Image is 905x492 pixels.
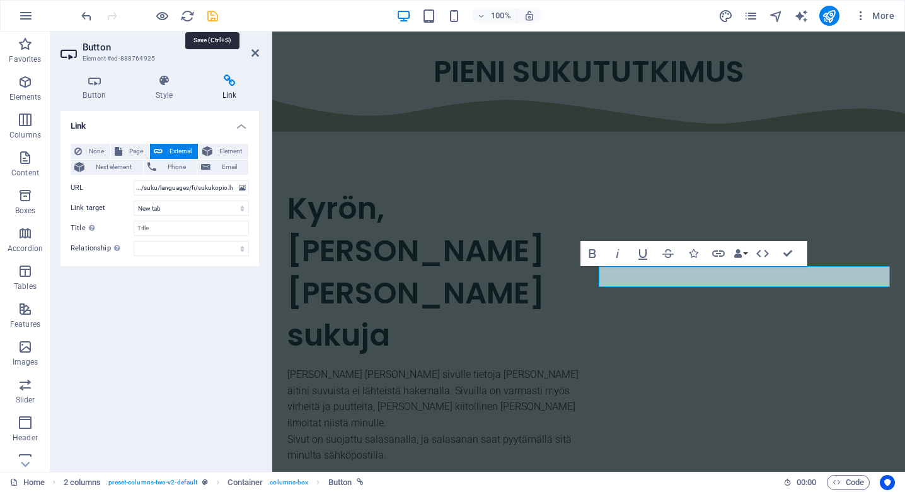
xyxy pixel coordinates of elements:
span: Page [126,144,146,159]
label: Relationship [71,241,134,256]
h4: Style [134,74,200,101]
p: Columns [9,130,41,140]
p: Boxes [15,206,36,216]
button: pages [744,8,759,23]
span: None [86,144,107,159]
span: Click to select. Double-click to edit [228,475,263,490]
p: Content [11,168,39,178]
button: Icons [681,241,705,266]
button: Usercentrics [880,475,895,490]
h2: Button [83,42,259,53]
p: Slider [16,395,35,405]
button: navigator [769,8,784,23]
button: External [150,144,198,159]
h6: Session time [783,475,817,490]
input: URL... [134,180,249,196]
button: Confirm (⌘+⏎) [776,241,800,266]
i: Navigator [769,9,783,23]
button: reload [180,8,195,23]
button: 100% [472,8,517,23]
i: On resize automatically adjust zoom level to fit chosen device. [524,10,535,21]
p: Accordion [8,243,43,254]
button: Underline (⌘U) [631,241,655,266]
h3: Element #ed-888764925 [83,53,234,64]
button: Phone [144,160,197,175]
button: Link [706,241,730,266]
h6: 100% [491,8,511,23]
label: URL [71,180,134,196]
button: Next element [71,160,143,175]
button: text_generator [794,8,809,23]
button: Page [111,144,149,159]
button: Italic (⌘I) [606,241,630,266]
button: Email [197,160,248,175]
i: Pages (Ctrl+Alt+S) [744,9,758,23]
p: Features [10,319,40,329]
p: Header [13,433,38,443]
i: Undo: Change link (Ctrl+Z) [79,9,94,23]
h4: Button [61,74,134,101]
button: Element [199,144,248,159]
i: Design (Ctrl+Alt+Y) [718,9,733,23]
span: Next element [88,160,139,175]
button: None [71,144,110,159]
span: External [166,144,194,159]
span: . preset-columns-two-v2-default [106,475,197,490]
button: Bold (⌘B) [580,241,604,266]
input: Title [134,221,249,236]
p: Tables [14,281,37,291]
span: Click to select. Double-click to edit [328,475,352,490]
p: Images [13,357,38,367]
i: Reload page [180,9,195,23]
i: This element is a customizable preset [202,479,208,486]
button: undo [79,8,94,23]
p: Favorites [9,54,41,64]
button: Click here to leave preview mode and continue editing [154,8,170,23]
button: Strikethrough [656,241,680,266]
a: Click to cancel selection. Double-click to open Pages [10,475,45,490]
label: Link target [71,201,134,216]
button: Data Bindings [732,241,749,266]
span: : [805,477,807,487]
button: save [205,8,220,23]
p: Elements [9,92,42,102]
i: AI Writer [794,9,809,23]
button: design [718,8,734,23]
span: Email [214,160,245,175]
nav: breadcrumb [64,475,364,490]
label: Title [71,221,134,236]
i: Publish [822,9,836,23]
button: publish [819,6,839,26]
span: Click to select. Double-click to edit [64,475,101,490]
span: 00 00 [797,475,816,490]
button: HTML [751,241,775,266]
span: . columns-box [268,475,308,490]
span: More [855,9,894,22]
button: Code [827,475,870,490]
span: Code [833,475,864,490]
button: More [850,6,899,26]
h4: Link [200,74,259,101]
h4: Link [61,111,259,134]
span: Element [216,144,245,159]
i: This element is linked [357,479,364,486]
span: Phone [160,160,193,175]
